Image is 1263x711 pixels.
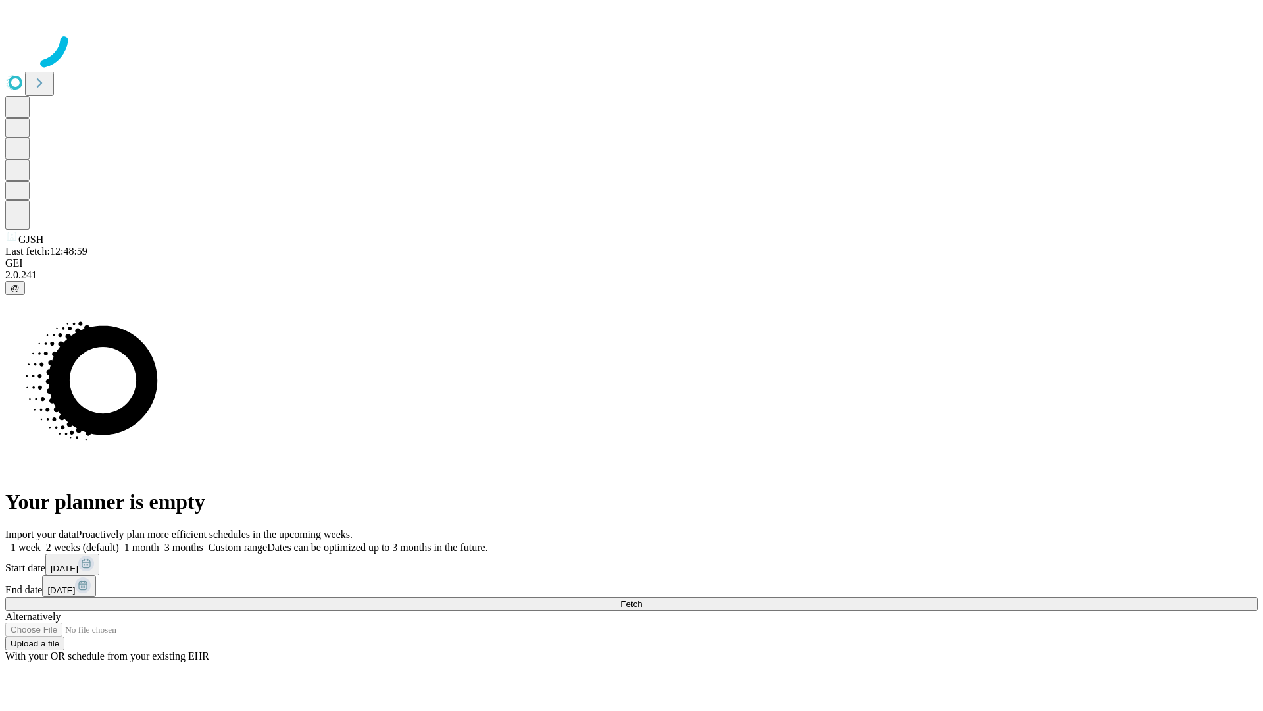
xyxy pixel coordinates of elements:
[5,575,1258,597] div: End date
[209,542,267,553] span: Custom range
[5,257,1258,269] div: GEI
[5,597,1258,611] button: Fetch
[620,599,642,609] span: Fetch
[47,585,75,595] span: [DATE]
[164,542,203,553] span: 3 months
[11,283,20,293] span: @
[5,529,76,540] span: Import your data
[5,490,1258,514] h1: Your planner is empty
[46,542,119,553] span: 2 weeks (default)
[5,554,1258,575] div: Start date
[267,542,487,553] span: Dates can be optimized up to 3 months in the future.
[76,529,353,540] span: Proactively plan more efficient schedules in the upcoming weeks.
[11,542,41,553] span: 1 week
[124,542,159,553] span: 1 month
[45,554,99,575] button: [DATE]
[51,564,78,573] span: [DATE]
[5,246,87,257] span: Last fetch: 12:48:59
[5,650,209,662] span: With your OR schedule from your existing EHR
[42,575,96,597] button: [DATE]
[5,637,64,650] button: Upload a file
[5,611,61,622] span: Alternatively
[5,269,1258,281] div: 2.0.241
[5,281,25,295] button: @
[18,234,43,245] span: GJSH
